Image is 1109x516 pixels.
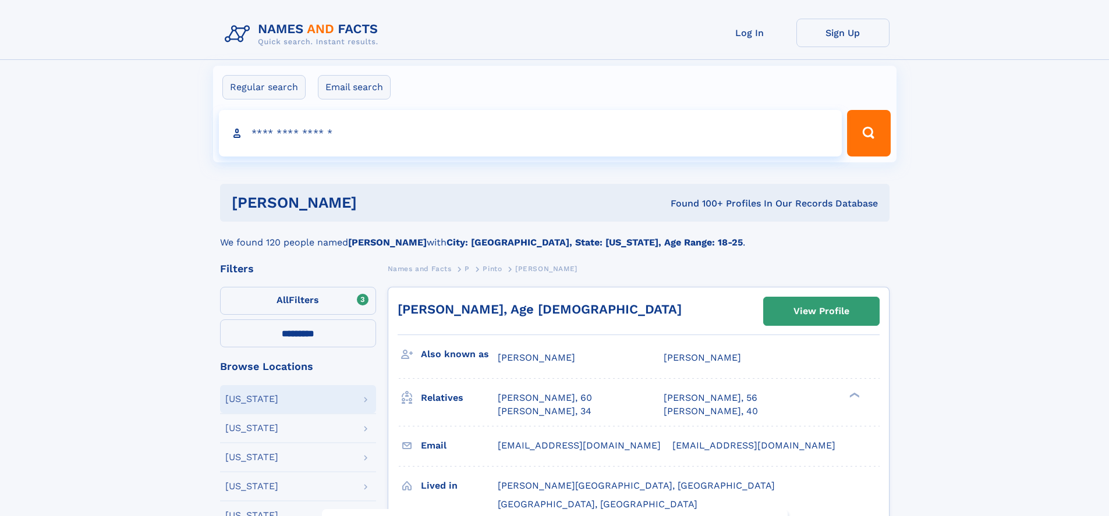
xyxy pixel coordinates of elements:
[225,453,278,462] div: [US_STATE]
[421,388,498,408] h3: Relatives
[220,361,376,372] div: Browse Locations
[796,19,890,47] a: Sign Up
[664,405,758,418] a: [PERSON_NAME], 40
[447,237,743,248] b: City: [GEOGRAPHIC_DATA], State: [US_STATE], Age Range: 18-25
[793,298,849,325] div: View Profile
[388,261,452,276] a: Names and Facts
[483,265,502,273] span: Pinto
[664,352,741,363] span: [PERSON_NAME]
[672,440,835,451] span: [EMAIL_ADDRESS][DOMAIN_NAME]
[225,394,278,404] div: [US_STATE]
[846,392,860,399] div: ❯
[225,482,278,491] div: [US_STATE]
[277,294,289,305] span: All
[421,476,498,496] h3: Lived in
[225,424,278,433] div: [US_STATE]
[498,392,592,404] a: [PERSON_NAME], 60
[398,302,682,316] a: [PERSON_NAME], Age [DEMOGRAPHIC_DATA]
[220,19,388,50] img: Logo Names and Facts
[498,405,591,418] a: [PERSON_NAME], 34
[232,195,514,210] h1: [PERSON_NAME]
[220,264,376,274] div: Filters
[513,197,878,210] div: Found 100+ Profiles In Our Records Database
[847,110,890,156] button: Search Button
[498,480,775,491] span: [PERSON_NAME][GEOGRAPHIC_DATA], [GEOGRAPHIC_DATA]
[421,436,498,455] h3: Email
[498,440,661,451] span: [EMAIL_ADDRESS][DOMAIN_NAME]
[664,392,757,404] a: [PERSON_NAME], 56
[421,344,498,364] h3: Also known as
[764,297,879,325] a: View Profile
[465,265,470,273] span: P
[348,237,427,248] b: [PERSON_NAME]
[220,287,376,315] label: Filters
[222,75,306,99] label: Regular search
[220,222,890,250] div: We found 120 people named with .
[498,352,575,363] span: [PERSON_NAME]
[219,110,842,156] input: search input
[483,261,502,276] a: Pinto
[465,261,470,276] a: P
[498,499,697,510] span: [GEOGRAPHIC_DATA], [GEOGRAPHIC_DATA]
[703,19,796,47] a: Log In
[318,75,391,99] label: Email search
[515,265,577,273] span: [PERSON_NAME]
